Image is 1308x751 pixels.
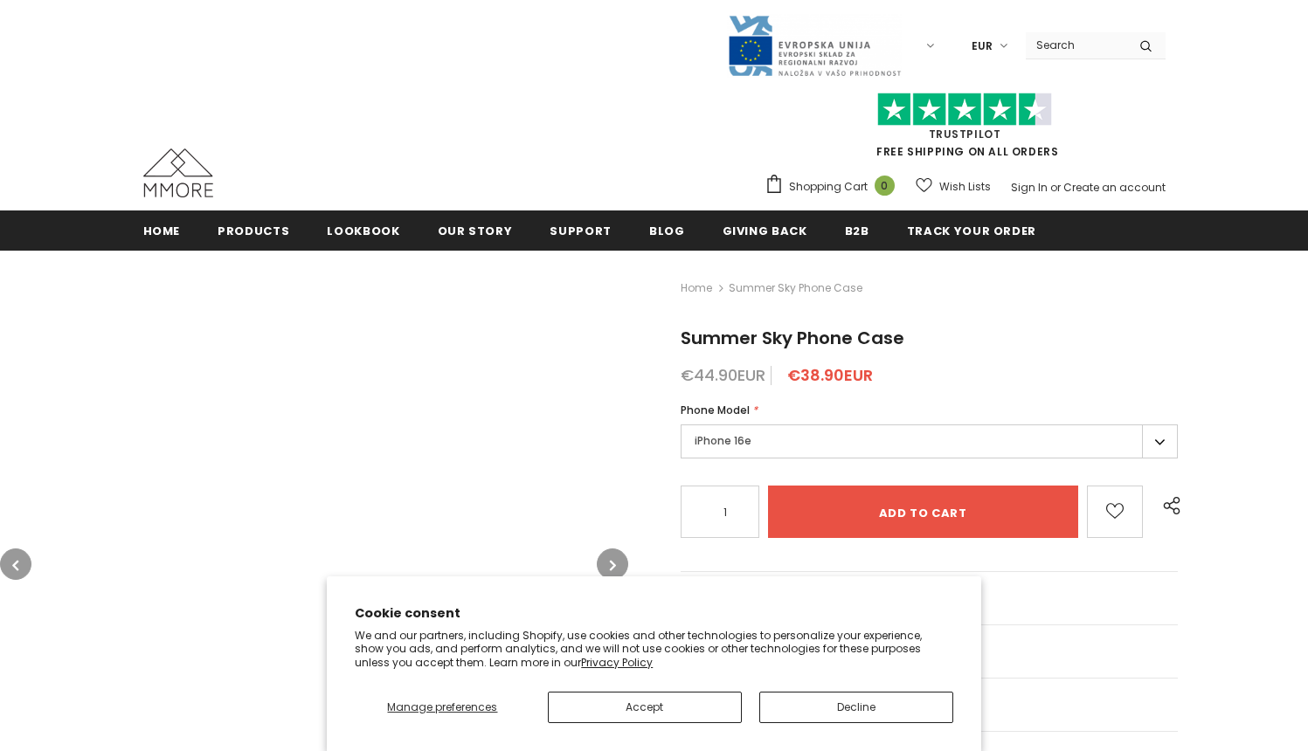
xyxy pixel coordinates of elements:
[143,210,181,250] a: Home
[759,692,953,723] button: Decline
[438,223,513,239] span: Our Story
[727,14,902,78] img: Javni Razpis
[789,178,868,196] span: Shopping Cart
[845,210,869,250] a: B2B
[548,692,742,723] button: Accept
[681,403,750,417] span: Phone Model
[729,278,862,299] span: Summer Sky Phone Case
[1050,180,1061,195] span: or
[355,604,953,623] h2: Cookie consent
[877,93,1052,127] img: Trust Pilot Stars
[939,178,991,196] span: Wish Lists
[723,210,807,250] a: Giving back
[875,176,895,196] span: 0
[787,364,873,386] span: €38.90EUR
[768,486,1078,538] input: Add to cart
[727,38,902,52] a: Javni Razpis
[1011,180,1048,195] a: Sign In
[765,100,1166,159] span: FREE SHIPPING ON ALL ORDERS
[765,174,903,200] a: Shopping Cart 0
[1063,180,1166,195] a: Create an account
[972,38,993,55] span: EUR
[681,424,1179,458] label: iPhone 16e
[218,210,289,250] a: Products
[355,692,529,723] button: Manage preferences
[327,210,399,250] a: Lookbook
[581,655,653,670] a: Privacy Policy
[907,210,1036,250] a: Track your order
[355,629,953,670] p: We and our partners, including Shopify, use cookies and other technologies to personalize your ex...
[845,223,869,239] span: B2B
[907,223,1036,239] span: Track your order
[387,699,497,714] span: Manage preferences
[681,278,712,299] a: Home
[143,148,213,197] img: MMORE Cases
[681,364,765,386] span: €44.90EUR
[681,326,904,350] span: Summer Sky Phone Case
[327,223,399,239] span: Lookbook
[929,127,1001,141] a: Trustpilot
[649,223,685,239] span: Blog
[916,171,991,202] a: Wish Lists
[681,572,1179,624] a: General Questions
[649,210,685,250] a: Blog
[550,223,612,239] span: support
[723,223,807,239] span: Giving back
[1026,32,1126,58] input: Search Site
[550,210,612,250] a: support
[438,210,513,250] a: Our Story
[143,223,181,239] span: Home
[218,223,289,239] span: Products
